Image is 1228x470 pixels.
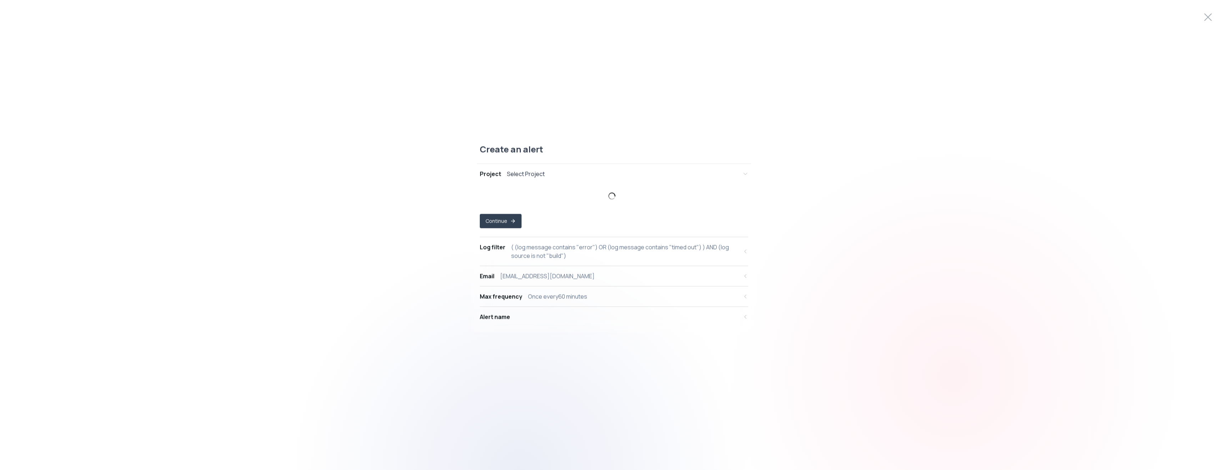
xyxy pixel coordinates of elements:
[500,272,595,280] div: [EMAIL_ADDRESS][DOMAIN_NAME]
[480,292,522,301] div: Max frequency
[480,312,510,321] div: Alert name
[477,143,751,164] div: Create an alert
[480,243,505,251] div: Log filter
[480,184,748,237] div: ProjectSelect Project
[480,272,494,280] div: Email
[480,286,748,306] button: Max frequencyOnce every60 minutes
[480,307,748,327] button: Alert name
[511,243,738,260] div: ( (log message contains "error") OR (log message contains "timed out") ) AND (log source is not "...
[480,214,522,228] button: Continue
[528,292,587,301] div: Once every 60 minutes
[480,237,748,266] button: Log filter( (log message contains "error") OR (log message contains "timed out") ) AND (log sourc...
[480,266,748,286] button: Email[EMAIL_ADDRESS][DOMAIN_NAME]
[480,164,748,184] button: ProjectSelect Project
[507,169,545,178] div: Select Project
[480,169,501,178] div: Project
